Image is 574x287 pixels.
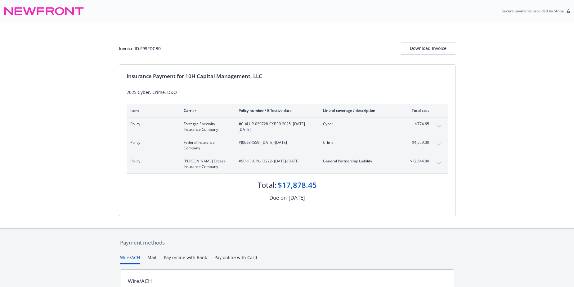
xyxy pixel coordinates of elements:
[323,158,396,164] span: General Partnership Liability
[323,121,396,127] span: Cyber
[239,108,313,113] div: Policy number / Effective date
[406,108,429,113] div: Total cost
[323,108,396,113] div: Line of coverage / description
[130,140,174,145] span: Policy
[184,158,229,170] span: [PERSON_NAME] Excess Insurance Company
[434,140,444,150] button: expand content
[269,194,287,202] div: Due on
[401,42,455,55] button: Download Invoice
[184,121,229,132] span: Fortegra Specialty Insurance Company
[184,140,229,151] span: Federal Insurance Company
[147,254,156,264] button: Mail
[239,158,313,164] span: #SP-HE-GPL-13222 - [DATE]-[DATE]
[127,72,448,80] div: Insurance Payment for 10H Capital Management, LLC
[434,121,444,131] button: expand content
[502,8,564,14] p: Secure payments provided by Stripe
[128,277,152,285] div: Wire/ACH
[239,121,313,132] span: #C-4LUP-039728-CYBER-2025 - [DATE]-[DATE]
[406,121,429,127] span: $774.65
[120,254,140,264] button: Wire/ACH
[184,108,229,113] div: Carrier
[130,121,174,127] span: Policy
[239,140,313,145] span: #J06934559 - [DATE]-[DATE]
[130,158,174,164] span: Policy
[127,155,448,173] div: Policy[PERSON_NAME] Excess Insurance Company#SP-HE-GPL-13222- [DATE]-[DATE]General Partnership Li...
[127,136,448,155] div: PolicyFederal Insurance Company#J06934559- [DATE]-[DATE]Crime$4,559.00expand content
[120,239,454,247] div: Payment methods
[406,140,429,145] span: $4,559.00
[214,254,257,264] button: Pay online with Card
[401,42,455,54] div: Download Invoice
[434,158,444,168] button: expand content
[289,194,305,202] div: [DATE]
[278,180,317,190] div: $17,878.45
[127,89,448,95] div: 2025 Cyber, Crime, D&O
[164,254,207,264] button: Pay online with Bank
[406,158,429,164] span: $12,544.80
[323,140,396,145] span: Crime
[258,180,276,190] div: Total:
[119,45,161,52] div: Invoice ID: F99FDCB0
[130,108,174,113] div: Item
[127,117,448,136] div: PolicyFortegra Specialty Insurance Company#C-4LUP-039728-CYBER-2025- [DATE]-[DATE]Cyber$774.65exp...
